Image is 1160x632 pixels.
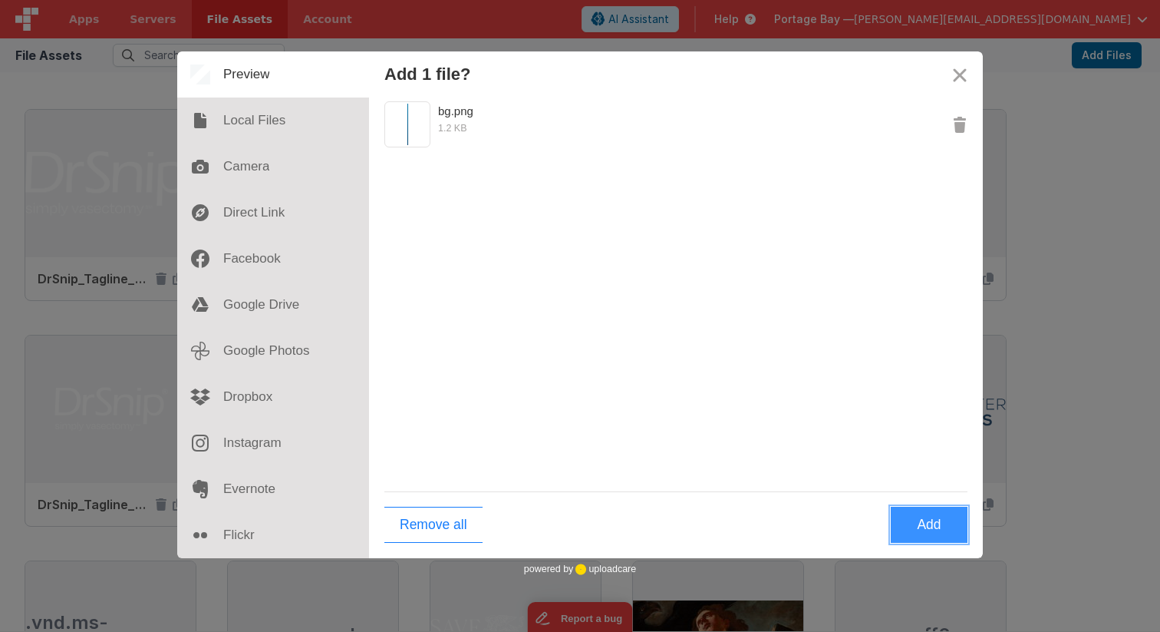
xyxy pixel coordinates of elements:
div: Preview bg.png [384,101,937,147]
div: Flickr [177,512,369,558]
div: Add 1 file? [384,65,470,84]
div: Instagram [177,420,369,466]
img: bg.png [407,104,408,145]
div: Direct Link [177,190,369,236]
div: Google Drive [177,282,369,328]
div: powered by [524,558,636,581]
a: uploadcare [573,564,636,575]
div: Dropbox [177,374,369,420]
button: Remove all [384,507,483,543]
div: Google Photos [177,328,369,374]
div: 1.2 KB [384,121,921,136]
button: Add [891,507,967,543]
div: Camera [177,144,369,190]
div: Evernote [177,466,369,512]
div: Facebook [177,236,369,282]
div: Preview [177,51,369,98]
div: bg.png [438,101,707,121]
button: Close [937,51,983,98]
div: Local Files [177,98,369,144]
button: Remove bg.png [937,101,983,147]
